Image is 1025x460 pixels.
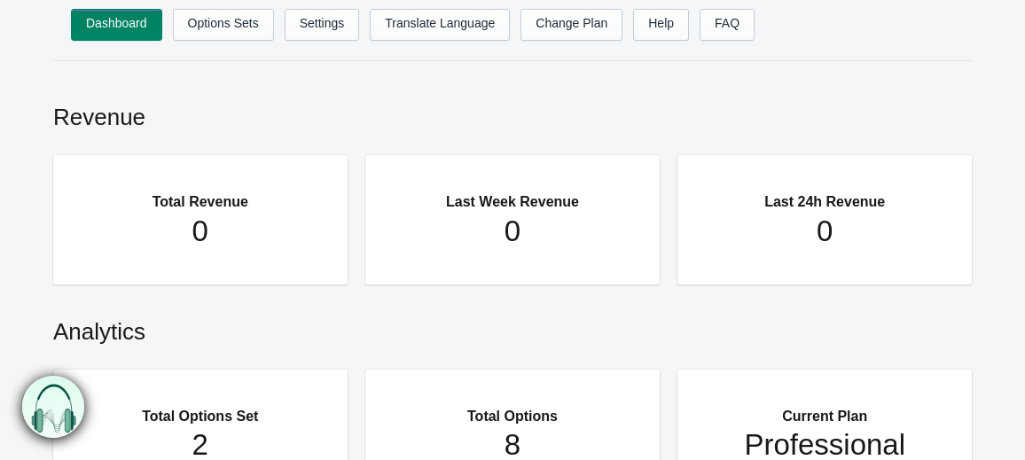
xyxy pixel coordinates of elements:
[401,214,624,249] h1: 0
[713,173,936,214] h2: Last 24h Revenue
[71,9,162,41] a: Dashboard
[89,387,312,428] h2: Total Options Set
[22,376,84,438] img: bxm.png
[401,387,624,428] h2: Total Options
[89,214,312,249] h1: 0
[713,387,936,428] h2: Current Plan
[520,9,622,41] a: Change Plan
[285,9,360,41] a: Settings
[713,214,936,249] h1: 0
[633,9,689,41] a: Help
[53,83,972,142] h2: Revenue
[173,9,274,41] a: Options Sets
[401,173,624,214] h2: Last Week Revenue
[53,298,972,356] h2: Analytics
[700,9,755,41] a: FAQ
[89,173,312,214] h2: Total Revenue
[370,9,510,41] a: Translate Language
